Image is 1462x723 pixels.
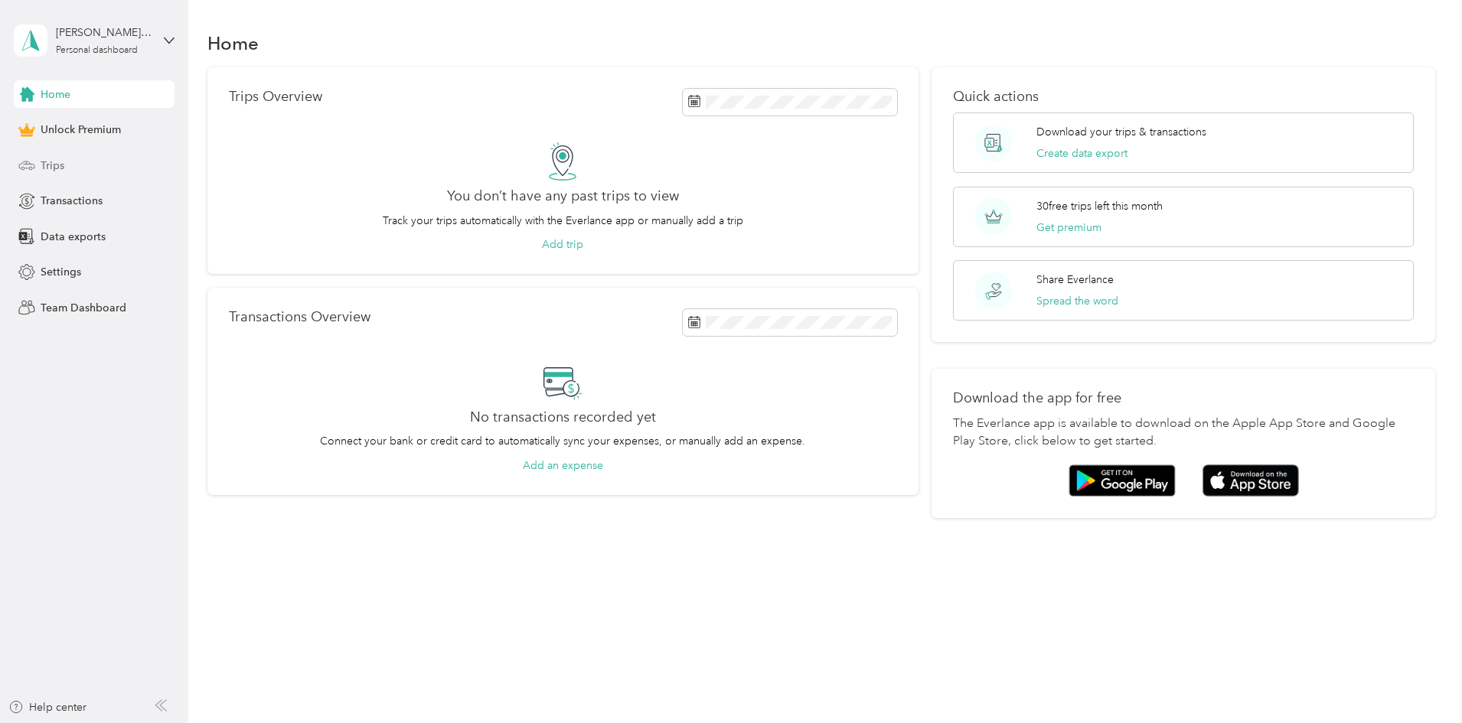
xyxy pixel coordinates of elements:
span: Unlock Premium [41,122,121,138]
p: Share Everlance [1036,272,1114,288]
p: Trips Overview [229,89,322,105]
iframe: Everlance-gr Chat Button Frame [1376,637,1462,723]
img: App store [1203,464,1299,497]
p: The Everlance app is available to download on the Apple App Store and Google Play Store, click be... [953,415,1414,451]
button: Add trip [542,236,583,252]
span: Transactions [41,193,103,209]
span: Trips [41,158,64,174]
button: Spread the word [1036,293,1118,309]
span: Home [41,86,70,103]
h1: Home [207,35,259,51]
button: Help center [8,699,86,715]
h2: You don’t have any past trips to view [447,188,679,204]
div: Personal dashboard [56,46,138,55]
span: Team Dashboard [41,300,126,316]
span: Settings [41,264,81,280]
button: Add an expense [523,458,603,474]
p: Download your trips & transactions [1036,124,1206,140]
img: Google play [1069,464,1176,497]
p: Connect your bank or credit card to automatically sync your expenses, or manually add an expense. [320,433,805,449]
button: Get premium [1036,220,1101,236]
button: Create data export [1036,145,1128,161]
p: Track your trips automatically with the Everlance app or manually add a trip [383,213,743,229]
p: Quick actions [953,89,1414,105]
p: 30 free trips left this month [1036,198,1163,214]
div: [PERSON_NAME][EMAIL_ADDRESS][DOMAIN_NAME] [56,24,152,41]
h2: No transactions recorded yet [470,409,656,425]
p: Transactions Overview [229,309,370,325]
p: Download the app for free [953,390,1414,406]
span: Data exports [41,229,106,245]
